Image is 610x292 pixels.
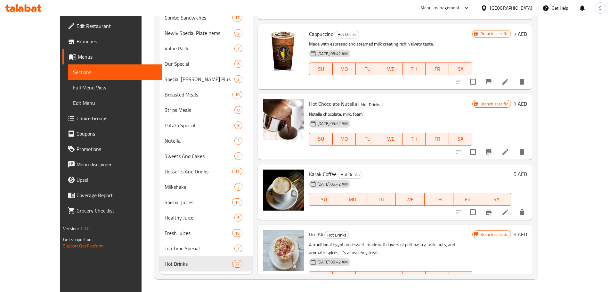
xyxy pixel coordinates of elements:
span: SA [485,195,508,204]
span: MO [335,273,354,282]
div: items [234,121,242,129]
a: Branches [62,34,162,49]
a: Coverage Report [62,188,162,203]
div: items [234,183,242,191]
span: Newly Special Plate items [165,29,234,37]
span: Milkshake [165,183,234,191]
button: FR [453,193,482,206]
a: Sections [68,64,162,80]
a: Edit menu item [501,208,509,216]
span: Edit Restaurant [77,22,157,30]
div: Combo Sandwiches17 [159,10,253,25]
span: SU [312,134,330,144]
button: SU [309,271,333,284]
span: SA [451,273,470,282]
a: Edit menu item [501,148,509,156]
span: TH [405,273,423,282]
h6: 9 AED [514,230,527,239]
a: Edit Menu [68,95,162,111]
button: SU [309,193,338,206]
a: Grocery Checklist [62,203,162,218]
a: Edit Restaurant [62,18,162,34]
button: SA [449,133,472,146]
span: FR [456,195,480,204]
span: SU [312,273,330,282]
img: Karak Coffee [263,170,304,211]
span: FR [428,134,446,144]
span: Hot Drinks [338,171,362,178]
div: Broasted Meals10 [159,87,253,102]
span: 7 [235,246,242,252]
span: 10 [232,92,242,98]
button: SA [482,193,511,206]
div: Fresh Juices [165,229,232,237]
h6: 5 AED [514,170,527,179]
span: Menu disclaimer [77,161,157,168]
a: Menu disclaimer [62,157,162,172]
a: Edit menu item [501,78,509,86]
span: 13 [232,169,242,175]
span: [DATE] 05:42 AM [315,181,350,187]
span: WE [382,64,400,74]
span: Get support on: [63,235,93,244]
div: items [234,45,242,52]
span: 7 [235,46,242,52]
span: SA [451,64,470,74]
p: A traditional Egyptian dessert, made with layers of puff pastry, milk, nuts, and aromatic spices,... [309,241,472,257]
button: TU [356,271,379,284]
div: Potato Special8 [159,118,253,133]
div: Healthy Juice [165,214,234,221]
a: Choice Groups [62,111,162,126]
span: WE [398,195,422,204]
button: TH [425,193,453,206]
span: S [599,4,602,12]
div: Menu-management [420,4,460,12]
span: 3 [235,138,242,144]
span: Select to update [466,75,480,88]
button: TH [403,63,426,75]
span: 8 [235,107,242,113]
span: Combo Sandwiches [165,14,232,21]
span: TU [370,195,393,204]
div: Nutella3 [159,133,253,148]
span: Coupons [77,130,157,138]
span: Grocery Checklist [77,207,157,214]
button: Branch-specific-item [481,204,496,220]
div: Hot Drinks [338,171,362,179]
div: Newly Special Plate items5 [159,25,253,41]
span: SA [451,134,470,144]
button: WE [379,271,403,284]
div: items [232,229,242,237]
div: Our Special6 [159,56,253,71]
span: MO [341,195,364,204]
span: 14 [232,199,242,205]
span: Version: [63,224,79,233]
span: Branch specific [478,101,511,107]
span: Branch specific [478,31,511,37]
div: Our Special [165,60,234,68]
button: delete [514,204,530,220]
button: MO [338,193,367,206]
div: Special Juices14 [159,195,253,210]
span: Special [PERSON_NAME] Plus [165,75,234,83]
div: Strips Meals8 [159,102,253,118]
span: Potato Special [165,121,234,129]
div: Tea Time Special7 [159,241,253,256]
button: MO [333,133,356,146]
span: Hot Chocolate Nutella [309,99,357,109]
span: Hot Drinks [325,231,349,239]
span: FR [428,64,446,74]
span: 17 [232,15,242,21]
div: items [234,214,242,221]
button: SU [309,63,333,75]
span: Special Juices [165,198,232,206]
div: Sweets And Cakes4 [159,148,253,164]
span: Cappuccino [309,29,333,39]
span: [DATE] 05:42 AM [315,51,350,57]
span: Edit Menu [73,99,157,107]
button: Branch-specific-item [481,144,496,160]
span: TH [405,64,423,74]
span: Upsell [77,176,157,184]
span: Branches [77,38,157,45]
